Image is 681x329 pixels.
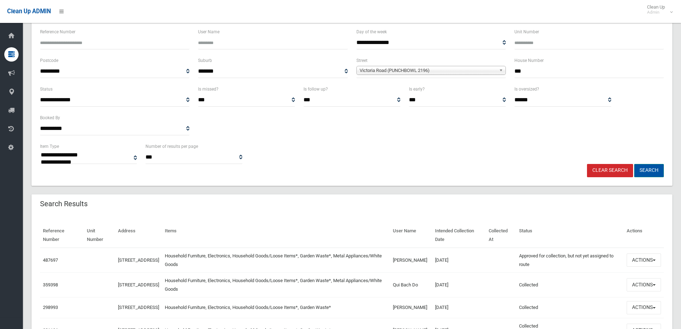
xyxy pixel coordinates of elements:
[647,10,665,15] small: Admin
[162,272,390,297] td: Household Furniture, Electronics, Household Goods/Loose Items*, Garden Waste*, Metal Appliances/W...
[43,282,58,287] a: 359398
[145,142,198,150] label: Number of results per page
[43,305,58,310] a: 298993
[31,197,96,211] header: Search Results
[356,57,367,64] label: Street
[118,282,159,287] a: [STREET_ADDRESS]
[409,85,425,93] label: Is early?
[390,223,432,248] th: User Name
[432,223,486,248] th: Intended Collection Date
[84,223,115,248] th: Unit Number
[390,297,432,318] td: [PERSON_NAME]
[162,297,390,318] td: Household Furniture, Electronics, Household Goods/Loose Items*, Garden Waste*
[198,85,218,93] label: Is missed?
[432,272,486,297] td: [DATE]
[198,28,219,36] label: User Name
[624,223,664,248] th: Actions
[360,66,496,75] span: Victoria Road (PUNCHBOWL 2196)
[627,278,661,291] button: Actions
[356,28,387,36] label: Day of the week
[643,4,672,15] span: Clean Up
[115,223,162,248] th: Address
[304,85,328,93] label: Is follow up?
[118,305,159,310] a: [STREET_ADDRESS]
[587,164,633,177] a: Clear Search
[486,223,516,248] th: Collected At
[390,248,432,273] td: [PERSON_NAME]
[390,272,432,297] td: Qui Bach Do
[40,114,60,122] label: Booked By
[118,257,159,263] a: [STREET_ADDRESS]
[40,28,75,36] label: Reference Number
[7,8,51,15] span: Clean Up ADMIN
[514,28,539,36] label: Unit Number
[40,57,58,64] label: Postcode
[40,85,53,93] label: Status
[516,272,624,297] td: Collected
[516,223,624,248] th: Status
[627,301,661,314] button: Actions
[40,142,59,150] label: Item Type
[634,164,664,177] button: Search
[627,253,661,267] button: Actions
[43,257,58,263] a: 487697
[40,223,84,248] th: Reference Number
[516,248,624,273] td: Approved for collection, but not yet assigned to route
[432,297,486,318] td: [DATE]
[514,85,539,93] label: Is oversized?
[516,297,624,318] td: Collected
[514,57,544,64] label: House Number
[162,248,390,273] td: Household Furniture, Electronics, Household Goods/Loose Items*, Garden Waste*, Metal Appliances/W...
[432,248,486,273] td: [DATE]
[198,57,212,64] label: Suburb
[162,223,390,248] th: Items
